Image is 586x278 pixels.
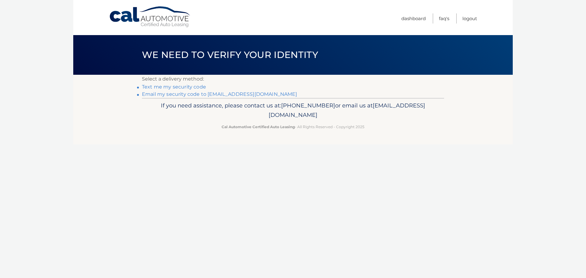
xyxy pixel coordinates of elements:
span: We need to verify your identity [142,49,318,60]
p: - All Rights Reserved - Copyright 2025 [146,124,440,130]
p: Select a delivery method: [142,75,444,83]
a: Cal Automotive [109,6,191,28]
strong: Cal Automotive Certified Auto Leasing [222,125,295,129]
a: Dashboard [401,13,426,23]
a: Logout [462,13,477,23]
a: Text me my security code [142,84,206,90]
a: FAQ's [439,13,449,23]
p: If you need assistance, please contact us at: or email us at [146,101,440,120]
a: Email my security code to [EMAIL_ADDRESS][DOMAIN_NAME] [142,91,297,97]
span: [PHONE_NUMBER] [281,102,335,109]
